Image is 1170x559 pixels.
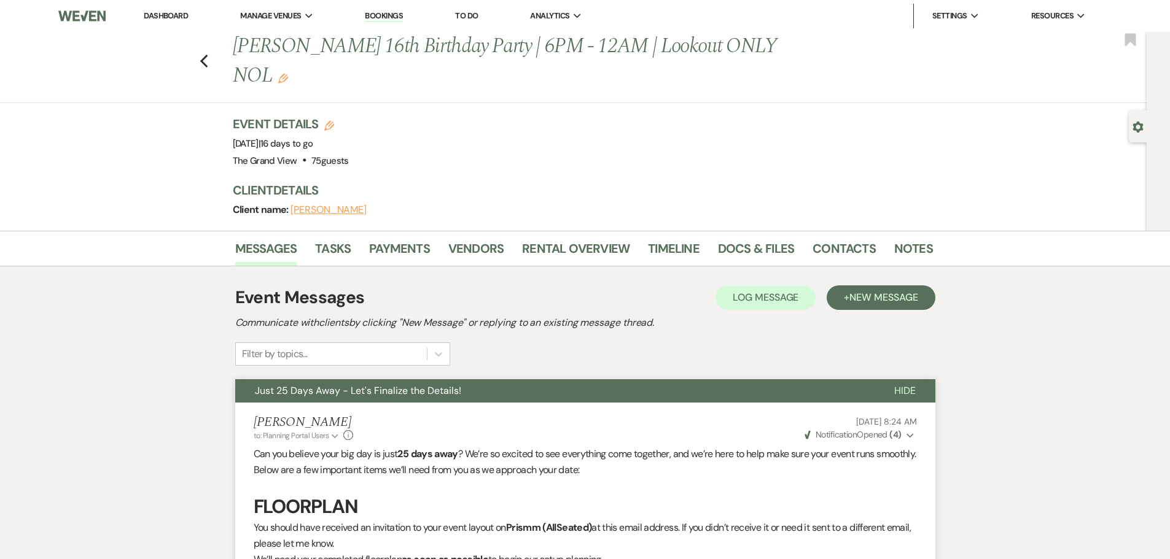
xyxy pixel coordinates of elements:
a: Notes [894,239,933,266]
a: Vendors [448,239,504,266]
a: Contacts [813,239,876,266]
p: Below are a few important items we’ll need from you as we approach your date: [254,462,917,478]
span: | [259,137,313,150]
span: [DATE] [233,137,313,150]
button: NotificationOpened (4) [803,428,917,441]
span: to: Planning Portal Users [254,431,329,441]
button: to: Planning Portal Users [254,430,341,441]
span: Client name: [233,203,291,216]
span: Manage Venues [240,10,301,22]
strong: ( 4 ) [889,429,901,440]
span: Log Message [733,291,798,304]
span: Hide [894,384,916,397]
h1: Event Messages [235,285,365,310]
img: Weven Logo [58,3,105,29]
span: Settings [932,10,967,22]
h2: Communicate with clients by clicking "New Message" or replying to an existing message thread. [235,315,935,330]
strong: Prismm (AllSeated) [506,521,591,534]
a: Messages [235,239,297,266]
span: [DATE] 8:24 AM [856,416,916,427]
span: New Message [849,291,918,304]
button: [PERSON_NAME] [291,205,367,215]
span: The Grand View [233,155,297,167]
a: Docs & Files [718,239,794,266]
p: You should have received an invitation to your event layout on at this email address. If you didn... [254,520,917,551]
a: Rental Overview [522,239,630,266]
span: 16 days to go [260,137,313,150]
span: Notification [816,429,857,440]
span: Analytics [530,10,569,22]
button: Log Message [716,285,816,310]
strong: 25 days away [397,447,458,460]
span: Opened [805,429,902,440]
span: Resources [1031,10,1074,22]
strong: FLOORPLAN [254,494,358,519]
button: Hide [875,379,935,403]
a: Tasks [315,239,351,266]
div: Filter by topics... [242,347,308,361]
h5: [PERSON_NAME] [254,415,354,430]
h3: Client Details [233,182,921,199]
button: Edit [278,72,288,83]
button: Open lead details [1133,120,1144,132]
h3: Event Details [233,115,349,133]
a: Payments [369,239,430,266]
p: Can you believe your big day is just ? We’re so excited to see everything come together, and we’r... [254,446,917,462]
a: Bookings [365,10,403,22]
a: Dashboard [144,10,188,21]
button: Just 25 Days Away - Let's Finalize the Details! [235,379,875,403]
h1: [PERSON_NAME] 16th Birthday Party | 6PM - 12AM | Lookout ONLY NOL [233,32,783,90]
a: Timeline [648,239,700,266]
a: To Do [455,10,478,21]
button: +New Message [827,285,935,310]
span: Just 25 Days Away - Let's Finalize the Details! [255,384,461,397]
span: 75 guests [311,155,349,167]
